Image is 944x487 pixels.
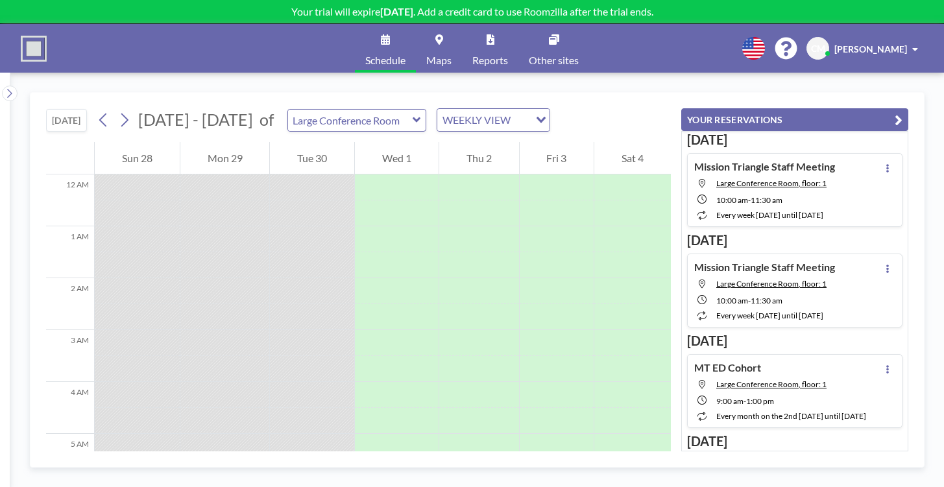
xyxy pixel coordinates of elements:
input: Search for option [514,112,528,128]
img: organization-logo [21,36,47,62]
input: Large Conference Room [288,110,413,131]
div: Search for option [437,109,550,131]
span: 11:30 AM [751,296,782,305]
div: 2 AM [46,278,94,330]
span: - [744,396,746,406]
span: 10:00 AM [716,296,748,305]
h4: Mission Triangle Staff Meeting [694,160,835,173]
h3: [DATE] [687,132,902,148]
button: YOUR RESERVATIONS [681,108,908,131]
span: 9:00 AM [716,396,744,406]
span: Large Conference Room, floor: 1 [716,379,827,389]
div: Sat 4 [594,142,671,174]
div: Wed 1 [355,142,439,174]
div: Sun 28 [95,142,180,174]
h3: [DATE] [687,333,902,349]
b: [DATE] [380,5,413,18]
span: CM [811,43,825,54]
div: 12 AM [46,174,94,226]
span: Large Conference Room, floor: 1 [716,279,827,289]
span: Other sites [529,55,579,65]
span: - [748,195,751,205]
a: Other sites [518,24,589,73]
span: - [748,296,751,305]
a: Reports [462,24,518,73]
span: [DATE] - [DATE] [138,110,253,129]
span: 11:30 AM [751,195,782,205]
span: 1:00 PM [746,396,774,406]
div: Mon 29 [180,142,270,174]
button: [DATE] [46,109,87,132]
div: Thu 2 [439,142,519,174]
span: Schedule [365,55,405,65]
span: WEEKLY VIEW [440,112,513,128]
h4: Mission Triangle Staff Meeting [694,261,835,274]
span: every month on the 2nd [DATE] until [DATE] [716,411,866,421]
div: Tue 30 [270,142,354,174]
div: 5 AM [46,434,94,486]
span: of [260,110,274,130]
h4: MT ED Cohort [694,361,761,374]
h3: [DATE] [687,232,902,248]
div: 1 AM [46,226,94,278]
span: Reports [472,55,508,65]
span: every week [DATE] until [DATE] [716,311,823,320]
a: Schedule [355,24,416,73]
span: Large Conference Room, floor: 1 [716,178,827,188]
span: 10:00 AM [716,195,748,205]
div: 3 AM [46,330,94,382]
div: 4 AM [46,382,94,434]
span: [PERSON_NAME] [834,43,907,54]
h3: [DATE] [687,433,902,449]
a: Maps [416,24,462,73]
div: Fri 3 [520,142,594,174]
span: Maps [426,55,452,65]
span: every week [DATE] until [DATE] [716,210,823,220]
